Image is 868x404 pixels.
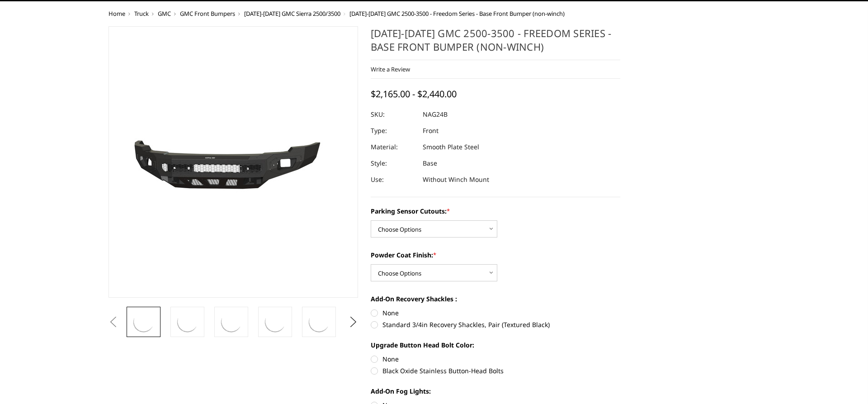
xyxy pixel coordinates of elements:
[131,309,156,334] img: 2024-2025 GMC 2500-3500 - Freedom Series - Base Front Bumper (non-winch)
[371,366,620,375] label: Black Oxide Stainless Button-Head Bolts
[263,309,288,334] img: 2024-2025 GMC 2500-3500 - Freedom Series - Base Front Bumper (non-winch)
[108,26,358,298] a: 2024-2025 GMC 2500-3500 - Freedom Series - Base Front Bumper (non-winch)
[371,88,457,100] span: $2,165.00 - $2,440.00
[106,315,120,329] button: Previous
[244,10,340,18] a: [DATE]-[DATE] GMC Sierra 2500/3500
[371,123,416,139] dt: Type:
[175,309,200,334] img: 2024-2025 GMC 2500-3500 - Freedom Series - Base Front Bumper (non-winch)
[349,10,565,18] span: [DATE]-[DATE] GMC 2500-3500 - Freedom Series - Base Front Bumper (non-winch)
[371,139,416,155] dt: Material:
[371,354,620,364] label: None
[371,26,620,60] h1: [DATE]-[DATE] GMC 2500-3500 - Freedom Series - Base Front Bumper (non-winch)
[371,155,416,171] dt: Style:
[423,171,489,188] dd: Without Winch Mount
[347,315,360,329] button: Next
[371,308,620,318] label: None
[371,320,620,329] label: Standard 3/4in Recovery Shackles, Pair (Textured Black)
[371,65,410,73] a: Write a Review
[180,10,235,18] a: GMC Front Bumpers
[134,10,149,18] a: Truck
[371,206,620,216] label: Parking Sensor Cutouts:
[371,386,620,396] label: Add-On Fog Lights:
[423,106,448,123] dd: NAG24B
[371,294,620,304] label: Add-On Recovery Shackles :
[371,106,416,123] dt: SKU:
[307,309,331,334] img: 2024-2025 GMC 2500-3500 - Freedom Series - Base Front Bumper (non-winch)
[371,250,620,260] label: Powder Coat Finish:
[423,139,479,155] dd: Smooth Plate Steel
[219,309,244,334] img: 2024-2025 GMC 2500-3500 - Freedom Series - Base Front Bumper (non-winch)
[423,155,437,171] dd: Base
[158,10,171,18] a: GMC
[371,340,620,350] label: Upgrade Button Head Bolt Color:
[371,171,416,188] dt: Use:
[108,10,125,18] a: Home
[423,123,439,139] dd: Front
